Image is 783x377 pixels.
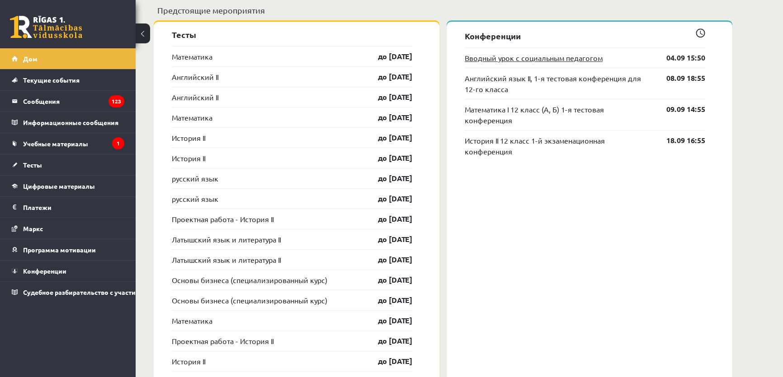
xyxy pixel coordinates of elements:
font: Математика I 12 класс (А, Б) 1-я тестовая конференция [465,105,604,125]
a: до [DATE] [360,71,412,82]
font: Вводный урок с социальным педагогом [465,53,603,62]
font: до [DATE] [378,51,412,61]
a: 08.09 18:55 [653,73,705,84]
a: до [DATE] [360,275,412,285]
font: Математика [172,52,212,61]
font: Латышский язык и литература II [172,235,281,244]
font: до [DATE] [378,194,412,203]
a: Английский язык II, 1-я тестовая конференция для 12-го класса [465,73,653,94]
a: 04.09 15:50 [653,52,705,63]
font: Цифровые материалы [23,182,95,190]
a: Латышский язык и литература II [172,234,281,245]
a: Английский II [172,71,218,82]
font: Программа мотивации [23,246,96,254]
font: Информационные сообщения [23,118,118,126]
font: Английский II [172,72,218,81]
a: Проектная работа - История II [172,335,274,346]
font: Английский язык II, 1-я тестовая конференция для 12-го класса [465,74,641,93]
font: Учебные материалы [23,140,88,148]
font: до [DATE] [378,214,412,223]
a: 09.09 14:55 [653,104,705,115]
font: Платежи [23,203,52,211]
a: Маркс [12,218,124,239]
font: Основы бизнеса (специализированный курс) [172,296,327,305]
font: 04.09 15:50 [666,53,705,62]
a: до [DATE] [360,234,412,245]
font: до [DATE] [378,316,412,325]
a: История II 12 класс 1-й экзаменационная конференция [465,135,653,157]
a: до [DATE] [360,214,412,224]
a: до [DATE] [360,295,412,306]
a: до [DATE] [360,315,412,326]
a: Сообщения123 [12,91,124,112]
font: до [DATE] [378,275,412,284]
a: Проектная работа - История II [172,214,274,224]
font: Конференции [23,267,66,275]
a: Программа мотивации [12,239,124,260]
a: Математика [172,315,212,326]
a: Математика I 12 класс (А, Б) 1-я тестовая конференция [465,104,653,126]
a: Математика [172,112,212,123]
font: Текущие события [23,76,80,84]
font: 123 [112,98,121,105]
a: Латышский язык и литература II [172,254,281,265]
font: до [DATE] [378,173,412,183]
font: Английский II [172,93,218,102]
a: Английский II [172,92,218,102]
a: Дом [12,48,124,69]
font: История II [172,133,205,142]
font: до [DATE] [378,356,412,366]
font: Тесты [23,161,42,169]
font: История II [172,154,205,163]
font: 08.09 18:55 [666,73,705,83]
a: до [DATE] [360,112,412,123]
font: Проектная работа - История II [172,214,274,223]
a: Основы бизнеса (специализированный курс) [172,295,327,306]
font: до [DATE] [378,234,412,244]
font: Дом [23,55,38,63]
a: Тесты [12,154,124,175]
font: Тесты [172,29,196,40]
a: русский язык [172,173,218,184]
font: до [DATE] [378,295,412,305]
font: Латышский язык и литература II [172,255,281,264]
font: русский язык [172,174,218,183]
a: до [DATE] [360,193,412,204]
font: до [DATE] [378,336,412,345]
font: русский язык [172,194,218,203]
font: Основы бизнеса (специализированный курс) [172,275,327,284]
font: до [DATE] [378,112,412,122]
a: Платежи [12,197,124,218]
font: Конференции [465,31,521,41]
a: Основы бизнеса (специализированный курс) [172,275,327,285]
a: до [DATE] [360,92,412,102]
a: до [DATE] [360,254,412,265]
font: Судебное разбирательство с участием [PERSON_NAME] [23,288,198,296]
font: Проектная работа - История II [172,336,274,345]
font: Сообщения [23,97,60,105]
a: Цифровые материалы [12,176,124,196]
font: до [DATE] [378,133,412,142]
a: до [DATE] [360,335,412,346]
a: до [DATE] [360,356,412,367]
a: Судебное разбирательство с участием [PERSON_NAME] [12,282,124,303]
a: История II [172,153,205,163]
font: История II [172,357,205,366]
font: до [DATE] [378,255,412,264]
a: Учебные материалы [12,133,124,154]
font: История II 12 класс 1-й экзаменационная конференция [465,136,605,156]
a: Вводный урок с социальным педагогом [465,52,603,63]
font: Предстоящие мероприятия [157,5,265,15]
a: Рижская 1-я средняя школа заочного обучения [10,16,82,38]
a: русский язык [172,193,218,204]
a: История II [172,132,205,143]
font: 1 [117,140,120,147]
a: История II [172,356,205,367]
a: Текущие события [12,70,124,90]
a: Конференции [12,261,124,281]
font: до [DATE] [378,153,412,163]
font: 09.09 14:55 [666,104,705,114]
font: Математика [172,316,212,325]
font: 18.09 16:55 [666,135,705,145]
font: Математика [172,113,212,122]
